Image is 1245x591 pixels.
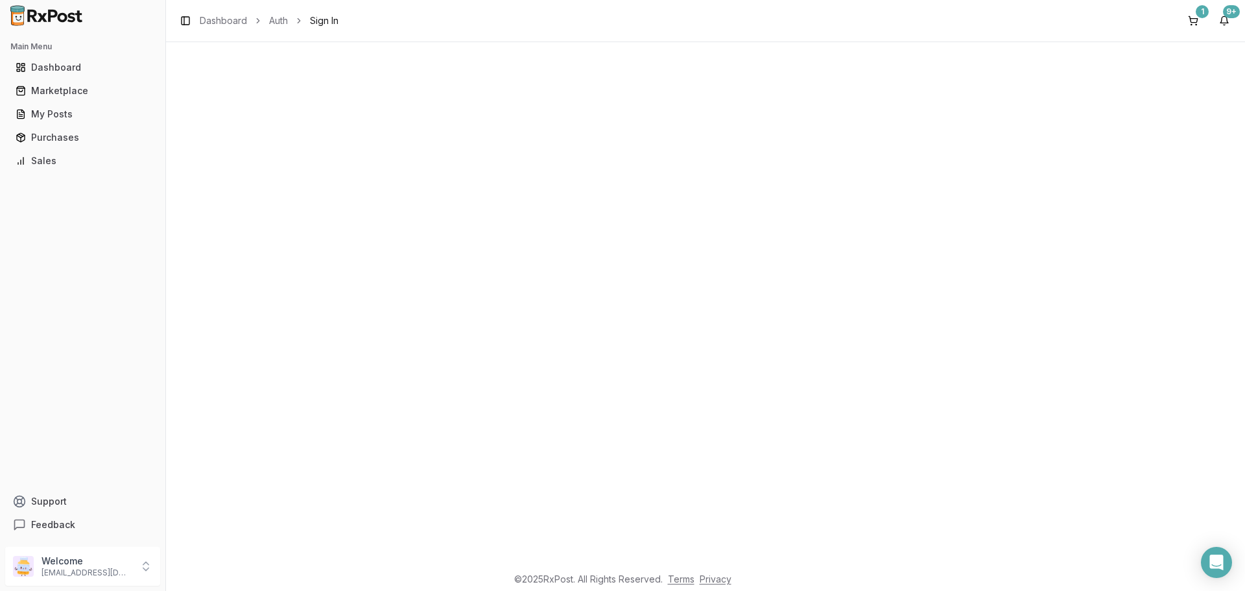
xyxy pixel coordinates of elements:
div: Marketplace [16,84,150,97]
a: Dashboard [200,14,247,27]
a: Privacy [700,573,731,585]
button: My Posts [5,104,160,125]
div: Open Intercom Messenger [1201,547,1232,578]
div: Dashboard [16,61,150,74]
a: Sales [10,149,155,173]
div: 1 [1196,5,1209,18]
img: RxPost Logo [5,5,88,26]
button: Support [5,490,160,513]
a: Auth [269,14,288,27]
button: Marketplace [5,80,160,101]
button: Purchases [5,127,160,148]
button: 9+ [1214,10,1235,31]
button: Dashboard [5,57,160,78]
a: My Posts [10,103,155,126]
nav: breadcrumb [200,14,338,27]
img: User avatar [13,556,34,577]
button: 1 [1183,10,1203,31]
div: Sales [16,154,150,167]
div: My Posts [16,108,150,121]
p: Welcome [41,555,132,568]
h2: Main Menu [10,42,155,52]
span: Feedback [31,518,75,531]
div: 9+ [1223,5,1240,18]
span: Sign In [310,14,338,27]
button: Sales [5,151,160,171]
a: Purchases [10,126,155,149]
p: [EMAIL_ADDRESS][DOMAIN_NAME] [41,568,132,578]
div: Purchases [16,131,150,144]
button: Feedback [5,513,160,537]
a: Terms [668,573,694,585]
a: Marketplace [10,79,155,103]
a: Dashboard [10,56,155,79]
